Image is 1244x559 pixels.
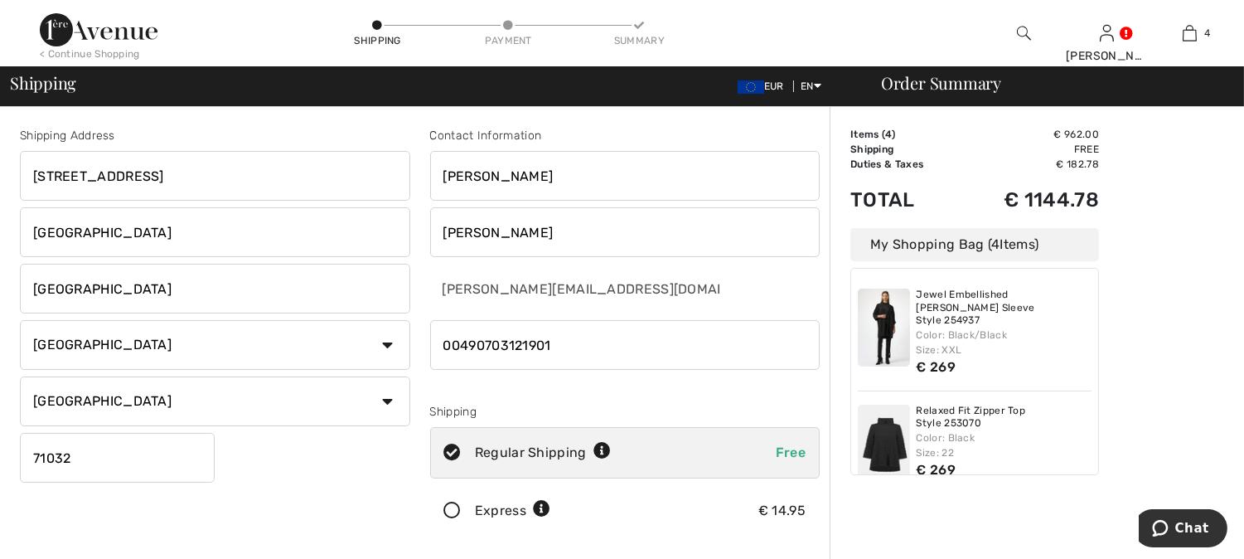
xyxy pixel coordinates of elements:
[861,75,1234,91] div: Order Summary
[20,264,410,314] input: City
[738,80,764,94] img: Euro
[20,207,410,257] input: Address line 2
[430,320,820,370] input: Mobile
[958,157,1099,172] td: € 182.78
[850,172,958,228] td: Total
[1066,47,1147,65] div: [PERSON_NAME]
[40,46,140,61] div: < Continue Shopping
[776,445,806,460] span: Free
[738,80,791,92] span: EUR
[20,433,215,483] input: Zip/Postal Code
[1017,23,1031,43] img: search the website
[430,207,820,257] input: Last name
[958,172,1099,228] td: € 1144.78
[483,33,533,48] div: Payment
[850,157,958,172] td: Duties & Taxes
[917,359,956,375] span: € 269
[1183,23,1197,43] img: My Bag
[20,151,410,201] input: Address line 1
[917,328,1092,357] div: Color: Black/Black Size: XXL
[1139,509,1227,551] iframe: Opens a widget where you can chat to one of our agents
[1149,23,1230,43] a: 4
[850,142,958,157] td: Shipping
[430,264,723,314] input: E-mail
[850,127,958,142] td: Items ( )
[20,127,410,144] div: Shipping Address
[475,443,611,463] div: Regular Shipping
[1100,25,1114,41] a: Sign In
[430,403,820,420] div: Shipping
[475,501,550,521] div: Express
[353,33,403,48] div: Shipping
[917,462,956,478] span: € 269
[1205,26,1211,41] span: 4
[758,501,806,521] div: € 14.95
[958,127,1099,142] td: € 962.00
[991,236,1000,252] span: 4
[917,289,1092,328] a: Jewel Embellished [PERSON_NAME] Sleeve Style 254937
[917,405,1092,430] a: Relaxed Fit Zipper Top Style 253070
[614,33,664,48] div: Summary
[885,129,892,140] span: 4
[917,430,1092,460] div: Color: Black Size: 22
[801,80,821,92] span: EN
[958,142,1099,157] td: Free
[430,127,820,144] div: Contact Information
[858,289,910,367] img: Jewel Embellished Kimono Sleeve Style 254937
[1100,23,1114,43] img: My Info
[40,13,157,46] img: 1ère Avenue
[858,405,910,483] img: Relaxed Fit Zipper Top Style 253070
[10,75,76,91] span: Shipping
[430,151,820,201] input: First name
[850,228,1099,261] div: My Shopping Bag ( Items)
